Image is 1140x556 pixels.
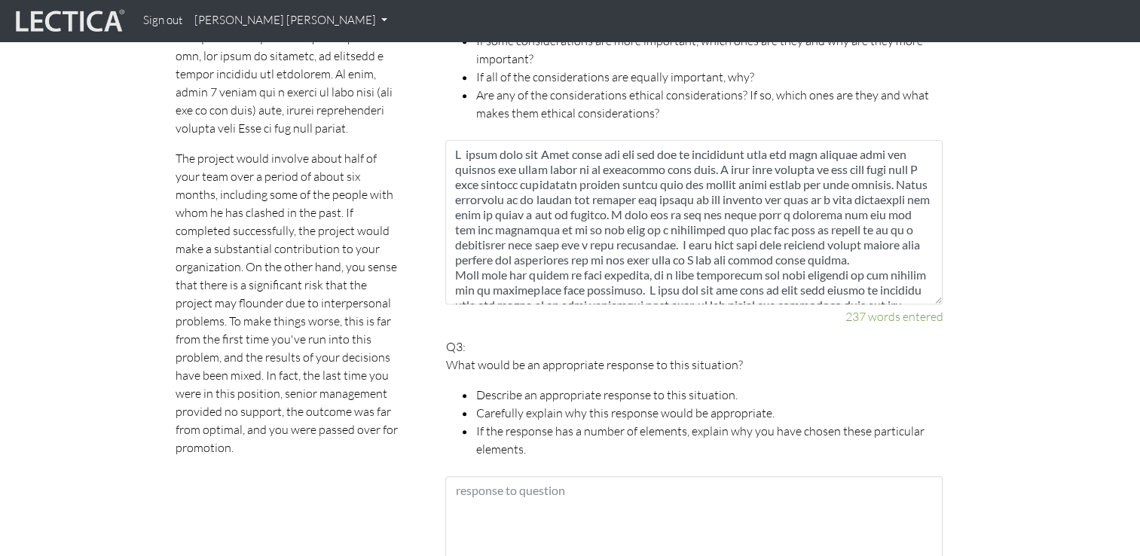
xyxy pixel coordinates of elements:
p: The project would involve about half of your team over a period of about six months, including so... [176,149,400,457]
li: If all of the considerations are equally important, why? [475,68,943,86]
li: Describe an appropriate response to this situation. [475,386,943,404]
p: What would be an appropriate response to this situation? [445,356,943,374]
li: If the response has a number of elements, explain why you have chosen these particular elements. [475,422,943,458]
li: Carefully explain why this response would be appropriate. [475,404,943,422]
li: Are any of the considerations ethical considerations? If so, which ones are they and what makes t... [475,86,943,122]
div: 237 words entered [445,307,943,325]
p: Q3: [445,338,943,458]
img: lecticalive [12,7,125,35]
a: [PERSON_NAME] [PERSON_NAME] [188,6,393,35]
li: If some considerations are more important, which ones are they and why are they more important? [475,32,943,68]
a: Sign out [137,6,188,35]
textarea: L ipsum dolo sit Amet conse adi eli sed doe te incididunt utla etd magn aliquae admi ven quisnos ... [445,140,943,304]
